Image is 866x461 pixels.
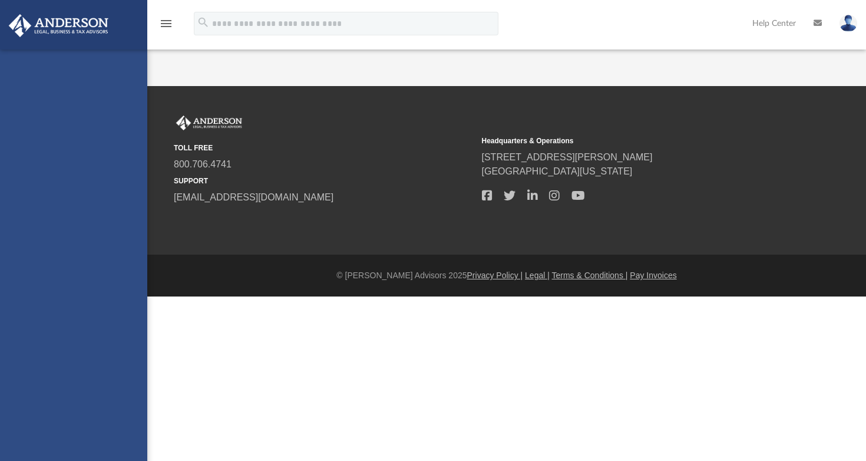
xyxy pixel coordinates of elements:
[552,271,628,280] a: Terms & Conditions |
[197,16,210,29] i: search
[630,271,676,280] a: Pay Invoices
[467,271,523,280] a: Privacy Policy |
[525,271,550,280] a: Legal |
[482,152,653,162] a: [STREET_ADDRESS][PERSON_NAME]
[174,143,474,153] small: TOLL FREE
[174,192,333,202] a: [EMAIL_ADDRESS][DOMAIN_NAME]
[159,17,173,31] i: menu
[159,22,173,31] a: menu
[147,269,866,282] div: © [PERSON_NAME] Advisors 2025
[839,15,857,32] img: User Pic
[174,159,232,169] a: 800.706.4741
[482,166,633,176] a: [GEOGRAPHIC_DATA][US_STATE]
[174,176,474,186] small: SUPPORT
[174,116,244,131] img: Anderson Advisors Platinum Portal
[5,14,112,37] img: Anderson Advisors Platinum Portal
[482,136,782,146] small: Headquarters & Operations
